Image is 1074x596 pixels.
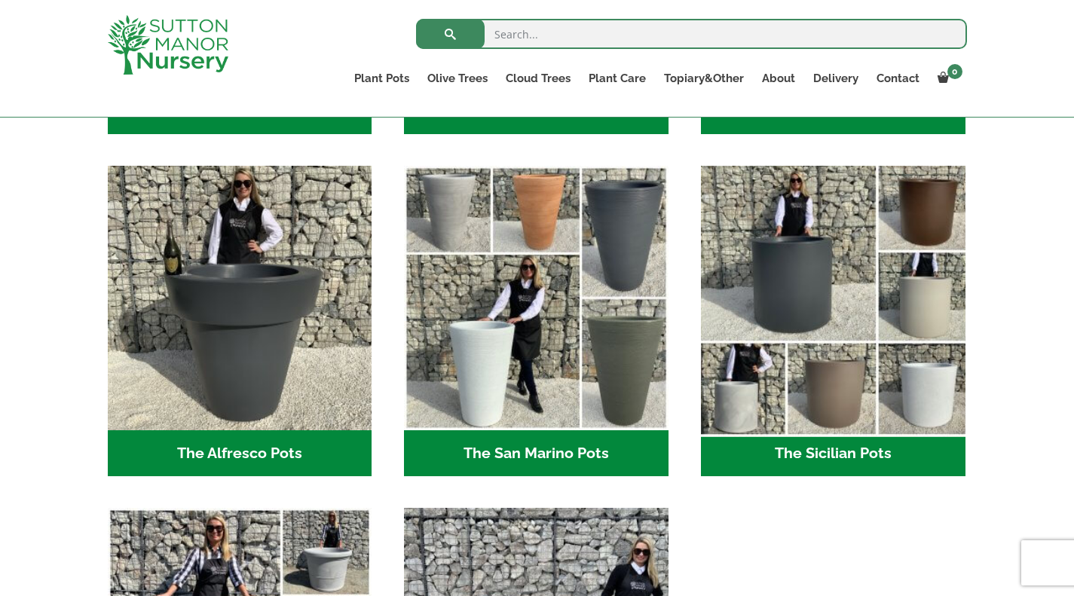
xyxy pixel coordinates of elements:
img: The Alfresco Pots [108,166,372,430]
a: Contact [867,68,929,89]
h2: The Alfresco Pots [108,430,372,477]
a: Visit product category The Alfresco Pots [108,166,372,476]
img: logo [108,15,228,75]
a: Olive Trees [418,68,497,89]
input: Search... [416,19,967,49]
a: Cloud Trees [497,68,580,89]
a: Plant Care [580,68,655,89]
img: The San Marino Pots [404,166,669,430]
h2: The San Marino Pots [404,430,669,477]
a: Visit product category The Sicilian Pots [701,166,965,476]
a: Delivery [804,68,867,89]
span: 0 [947,64,962,79]
a: About [753,68,804,89]
a: Topiary&Other [655,68,753,89]
img: The Sicilian Pots [694,160,971,437]
h2: The Sicilian Pots [701,430,965,477]
a: Plant Pots [345,68,418,89]
a: Visit product category The San Marino Pots [404,166,669,476]
a: 0 [929,68,967,89]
